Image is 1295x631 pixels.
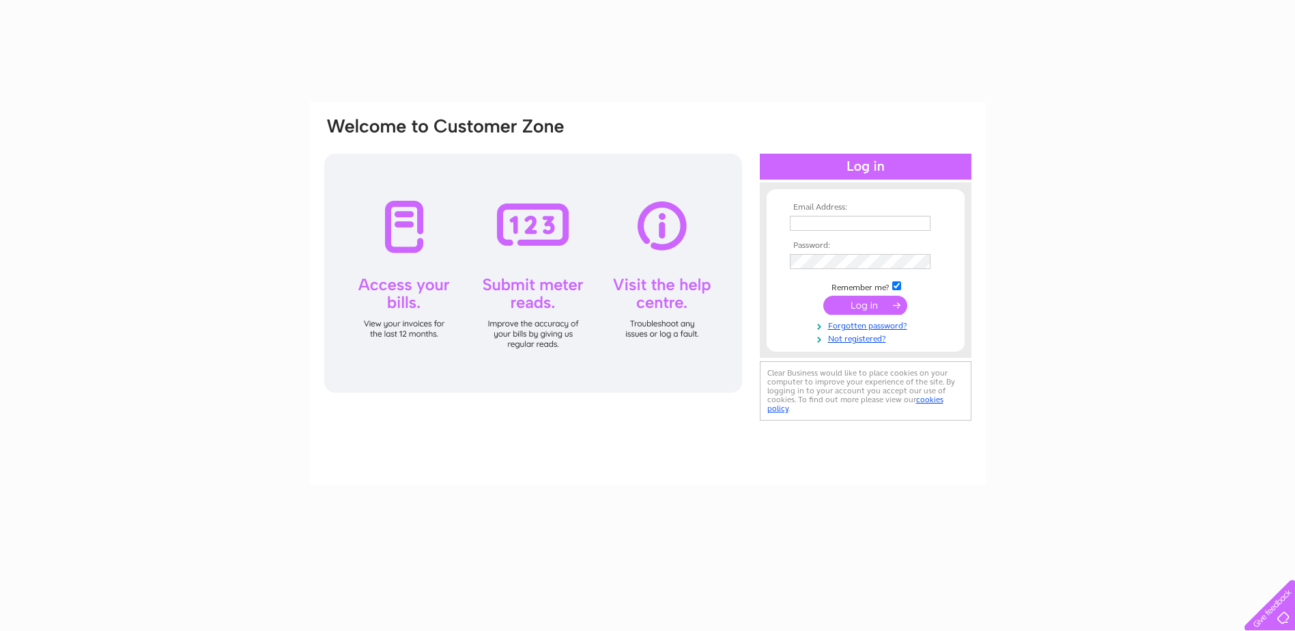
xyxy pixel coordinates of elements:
[786,241,945,251] th: Password:
[790,331,945,344] a: Not registered?
[760,361,971,421] div: Clear Business would like to place cookies on your computer to improve your experience of the sit...
[786,279,945,293] td: Remember me?
[823,296,907,315] input: Submit
[790,318,945,331] a: Forgotten password?
[767,395,943,413] a: cookies policy
[786,203,945,212] th: Email Address:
